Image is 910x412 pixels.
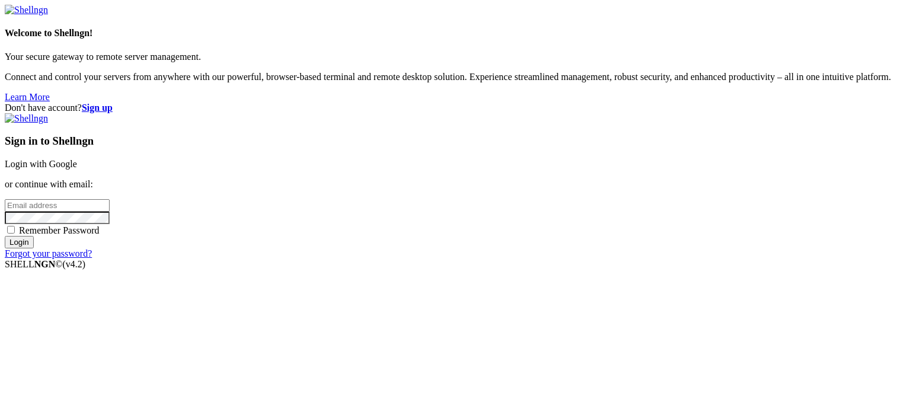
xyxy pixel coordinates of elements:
[5,28,905,39] h4: Welcome to Shellngn!
[82,103,113,113] a: Sign up
[34,259,56,269] b: NGN
[5,135,905,148] h3: Sign in to Shellngn
[5,179,905,190] p: or continue with email:
[5,113,48,124] img: Shellngn
[7,226,15,234] input: Remember Password
[19,225,100,235] span: Remember Password
[5,248,92,258] a: Forgot your password?
[5,259,85,269] span: SHELL ©
[5,159,77,169] a: Login with Google
[5,92,50,102] a: Learn More
[5,5,48,15] img: Shellngn
[5,103,905,113] div: Don't have account?
[5,52,905,62] p: Your secure gateway to remote server management.
[5,199,110,212] input: Email address
[5,236,34,248] input: Login
[63,259,86,269] span: 4.2.0
[5,72,905,82] p: Connect and control your servers from anywhere with our powerful, browser-based terminal and remo...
